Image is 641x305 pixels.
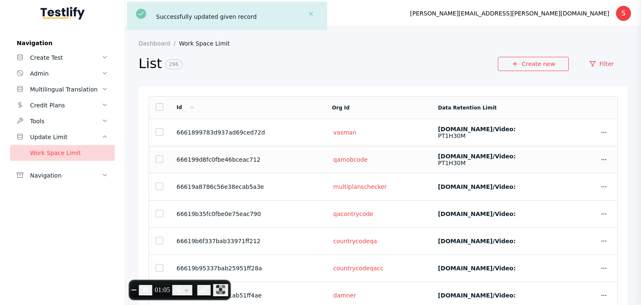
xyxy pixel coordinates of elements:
[575,57,628,71] a: Filter
[30,69,101,79] div: Admin
[438,183,515,190] label: [DOMAIN_NAME]/video:
[40,7,85,20] img: Testlify - Backoffice
[179,40,237,47] a: Work Space Limit
[177,104,195,110] a: Id
[30,148,108,158] div: Work Space Limit
[498,57,569,71] a: Create new
[139,40,179,47] a: Dashboard
[410,8,609,18] div: [PERSON_NAME][EMAIL_ADDRESS][PERSON_NAME][DOMAIN_NAME]
[177,156,319,163] section: 666199d8fc0fbe46bceac712
[30,116,101,126] div: Tools
[177,292,319,299] section: 6661b09b337bab1ab51ff4ae
[177,183,319,190] section: 66619a8786c56e38ecab5a3e
[30,100,101,110] div: Credit Plans
[616,6,631,21] div: S
[438,160,564,166] section: PT1H30M
[438,153,515,160] label: [DOMAIN_NAME]/video:
[30,84,101,94] div: Multilingual Translation
[431,97,570,119] td: Data Retention Limit
[177,211,319,217] section: 66619b35fc0fbe0e75eac790
[332,264,385,272] a: countrycodeqacc
[30,132,101,142] div: Update Limit
[165,59,182,69] span: 296
[438,211,515,217] label: [DOMAIN_NAME]/video:
[177,238,319,244] section: 66619b6f337bab33971ff212
[438,126,515,132] label: [DOMAIN_NAME]/video:
[332,156,369,163] a: qamobcode
[438,132,564,139] section: PT1H30M
[332,129,358,136] a: vasman
[30,53,101,63] div: Create Test
[139,55,498,73] h2: List
[438,238,515,244] label: [DOMAIN_NAME]/video:
[332,292,357,299] a: damner
[10,145,115,161] a: Work Space Limit
[438,265,515,272] label: [DOMAIN_NAME]/video:
[10,40,115,46] label: Navigation
[332,183,388,191] a: multiplanschecker
[438,292,515,299] label: [DOMAIN_NAME]/video:
[332,210,375,218] a: qacontrycode
[156,12,294,16] div: Successfully updated given record
[177,265,319,272] section: 66619b95337bab25951ff28a
[332,105,350,111] a: Org Id
[177,129,319,136] section: 6661899783d937ad69ced72d
[332,237,379,245] a: countrycodeqa
[30,170,101,180] div: Navigation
